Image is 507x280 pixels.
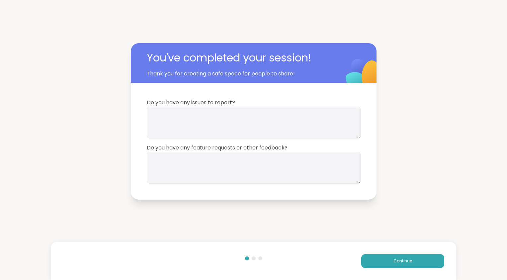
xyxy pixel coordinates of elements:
span: Do you have any feature requests or other feedback? [147,144,361,152]
span: Continue [393,258,412,264]
span: Do you have any issues to report? [147,99,361,107]
span: You've completed your session! [147,50,339,66]
img: ShareWell Logomark [330,42,396,108]
span: Thank you for creating a safe space for people to share! [147,70,329,78]
button: Continue [361,254,444,268]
